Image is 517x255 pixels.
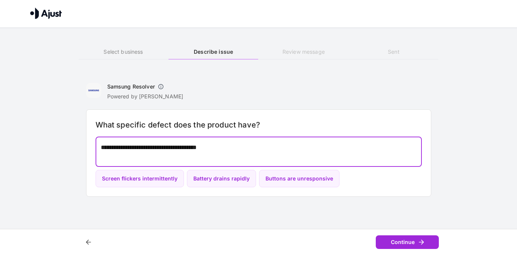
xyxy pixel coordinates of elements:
[187,170,256,188] button: Battery drains rapidly
[96,170,184,188] button: Screen flickers intermittently
[349,48,438,56] h6: Sent
[30,8,62,19] img: Ajust
[168,48,258,56] h6: Describe issue
[107,83,155,90] h6: Samsung Resolver
[259,48,349,56] h6: Review message
[376,235,439,249] button: Continue
[259,170,340,188] button: Buttons are unresponsive
[107,93,184,100] p: Powered by [PERSON_NAME]
[86,83,101,98] img: Samsung
[96,119,422,131] h6: What specific defect does the product have?
[79,48,168,56] h6: Select business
